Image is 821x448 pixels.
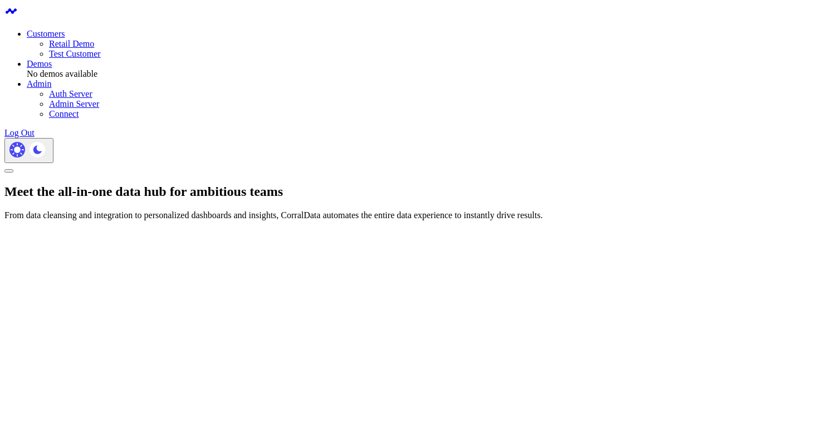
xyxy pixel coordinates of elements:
[49,39,94,48] a: Retail Demo
[27,69,817,79] div: No demos available
[49,109,79,119] a: Connect
[4,184,817,199] h1: Meet the all-in-one data hub for ambitious teams
[27,59,52,68] a: Demos
[27,29,65,38] a: Customers
[27,79,51,88] a: Admin
[4,128,35,137] a: Log Out
[4,210,817,220] p: From data cleansing and integration to personalized dashboards and insights, CorralData automates...
[49,49,101,58] a: Test Customer
[49,99,99,109] a: Admin Server
[49,89,92,99] a: Auth Server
